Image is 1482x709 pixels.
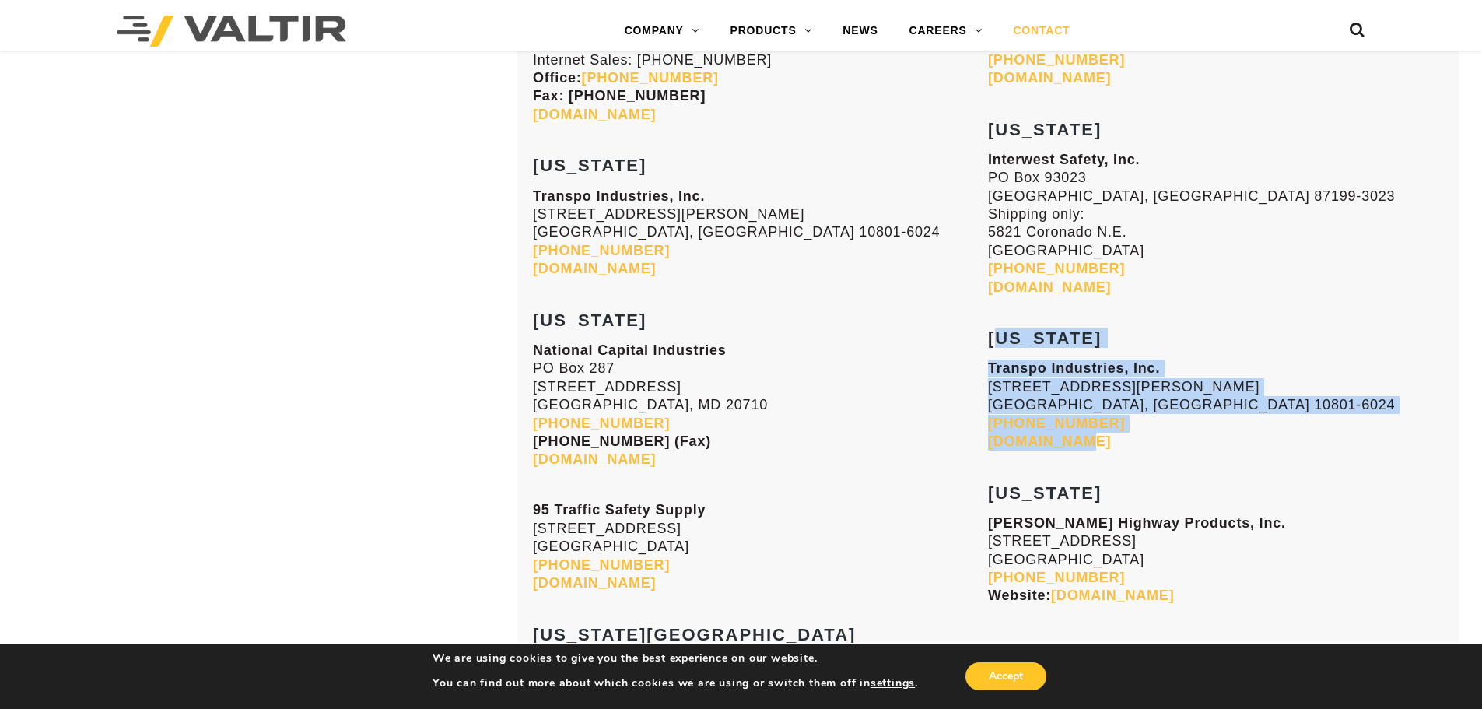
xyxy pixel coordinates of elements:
a: [DOMAIN_NAME] [988,279,1111,295]
strong: Transpo Industries, Inc. [533,188,705,204]
p: [STREET_ADDRESS][PERSON_NAME] [GEOGRAPHIC_DATA], [GEOGRAPHIC_DATA] 10801-6024 [988,360,1443,451]
a: [DOMAIN_NAME] [533,261,656,276]
strong: [US_STATE] [988,483,1102,503]
strong: [US_STATE][GEOGRAPHIC_DATA] [533,625,856,644]
p: PO Box 93023 [GEOGRAPHIC_DATA], [GEOGRAPHIC_DATA] 87199-3023 Shipping only: 5821 Coronado N.E. [G... [988,151,1443,297]
strong: Office: [533,70,719,86]
a: [DOMAIN_NAME] [988,70,1111,86]
strong: [US_STATE] [988,120,1102,139]
a: COMPANY [609,16,715,47]
strong: Transpo Industries, Inc. [988,360,1160,376]
strong: [US_STATE] [533,156,646,175]
p: PO Box 287 [STREET_ADDRESS] [GEOGRAPHIC_DATA], MD 20710 [533,342,988,469]
button: Accept [965,662,1046,690]
strong: Interwest Safety, Inc. [988,152,1140,167]
p: We are using cookies to give you the best experience on our website. [433,651,918,665]
a: [PHONE_NUMBER] [533,416,670,431]
strong: [US_STATE] [988,328,1102,348]
a: [PHONE_NUMBER] [582,70,719,86]
a: [DOMAIN_NAME] [988,433,1111,449]
a: [PHONE_NUMBER] [988,416,1125,431]
p: [STREET_ADDRESS] [GEOGRAPHIC_DATA] [533,483,988,592]
strong: [PERSON_NAME] Highway Products, Inc. [988,515,1286,531]
button: settings [871,676,915,690]
strong: Website: [988,570,1174,603]
a: [DOMAIN_NAME] [1051,588,1174,603]
a: [PHONE_NUMBER] [988,261,1125,276]
a: CAREERS [894,16,998,47]
strong: Fax: [PHONE_NUMBER] [533,88,706,104]
a: [PHONE_NUMBER] [533,557,670,573]
strong: National Capital Industries [533,342,727,358]
a: [DOMAIN_NAME] [533,451,656,467]
p: [STREET_ADDRESS][PERSON_NAME] [GEOGRAPHIC_DATA], [GEOGRAPHIC_DATA] 10801-6024 [533,188,988,279]
p: [STREET_ADDRESS] [GEOGRAPHIC_DATA] [988,514,1443,605]
img: Valtir [117,16,346,47]
a: CONTACT [997,16,1085,47]
strong: 95 Traffic Safety Supply [533,502,706,518]
strong: [US_STATE] [533,311,646,330]
a: [DOMAIN_NAME] [533,107,656,122]
a: [DOMAIN_NAME] [533,575,656,591]
a: [PHONE_NUMBER] [533,243,670,258]
p: You can find out more about which cookies we are using or switch them off in . [433,676,918,690]
a: [PHONE_NUMBER] [988,570,1125,585]
a: PRODUCTS [715,16,828,47]
strong: [PHONE_NUMBER] (Fax) [533,433,711,449]
a: [PHONE_NUMBER] [988,52,1125,68]
a: NEWS [827,16,893,47]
